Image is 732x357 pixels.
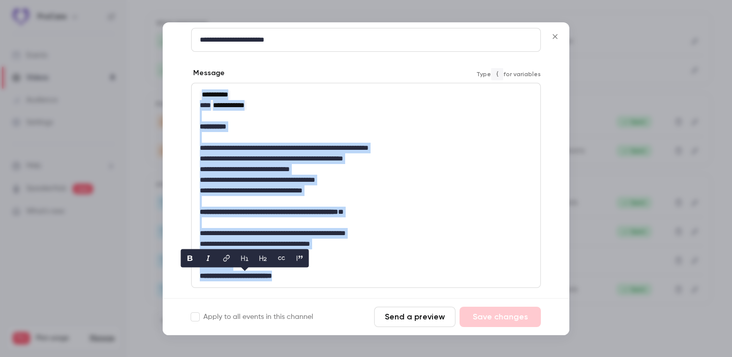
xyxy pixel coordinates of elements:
[491,68,503,80] code: {
[545,26,565,47] button: Close
[200,250,217,266] button: italic
[476,68,541,80] span: Type for variables
[182,250,198,266] button: bold
[374,307,455,327] button: Send a preview
[191,68,225,78] label: Message
[192,28,540,51] div: editor
[292,250,308,266] button: blockquote
[191,312,313,322] label: Apply to all events in this channel
[192,83,540,287] div: editor
[219,250,235,266] button: link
